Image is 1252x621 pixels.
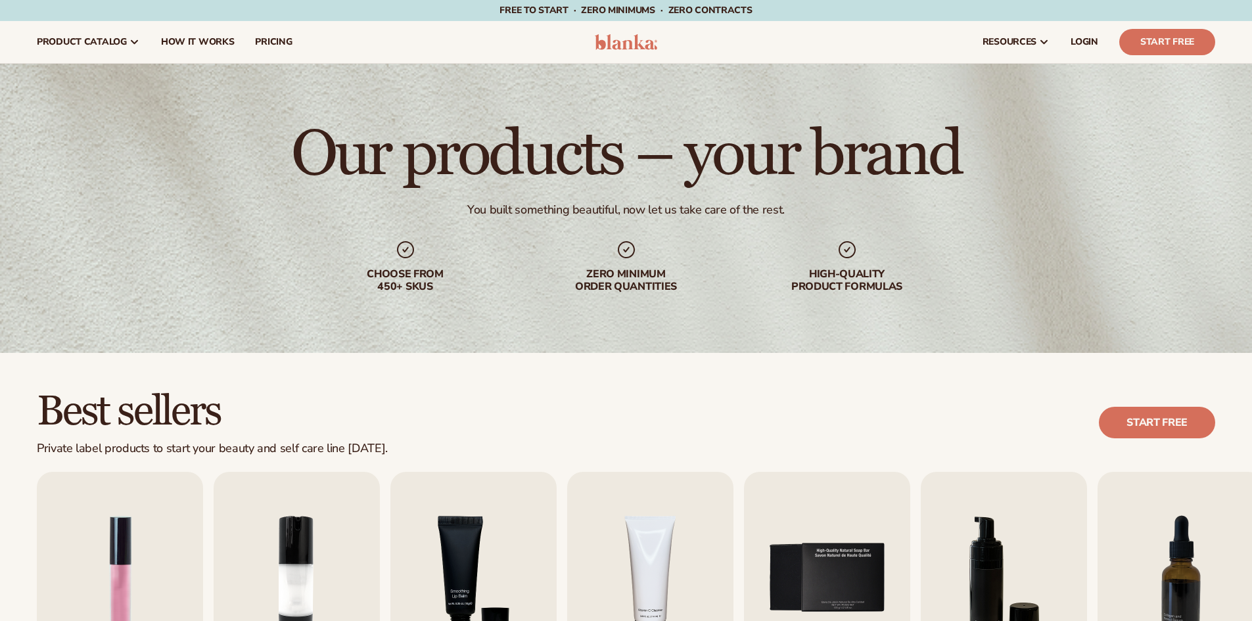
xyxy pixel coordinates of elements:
[983,37,1036,47] span: resources
[37,442,388,456] div: Private label products to start your beauty and self care line [DATE].
[321,268,490,293] div: Choose from 450+ Skus
[1060,21,1109,63] a: LOGIN
[37,37,127,47] span: product catalog
[1071,37,1098,47] span: LOGIN
[499,4,752,16] span: Free to start · ZERO minimums · ZERO contracts
[542,268,710,293] div: Zero minimum order quantities
[161,37,235,47] span: How It Works
[1119,29,1215,55] a: Start Free
[244,21,302,63] a: pricing
[467,202,785,218] div: You built something beautiful, now let us take care of the rest.
[255,37,292,47] span: pricing
[26,21,151,63] a: product catalog
[37,390,388,434] h2: Best sellers
[151,21,245,63] a: How It Works
[972,21,1060,63] a: resources
[595,34,657,50] img: logo
[291,124,961,187] h1: Our products – your brand
[763,268,931,293] div: High-quality product formulas
[1099,407,1215,438] a: Start free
